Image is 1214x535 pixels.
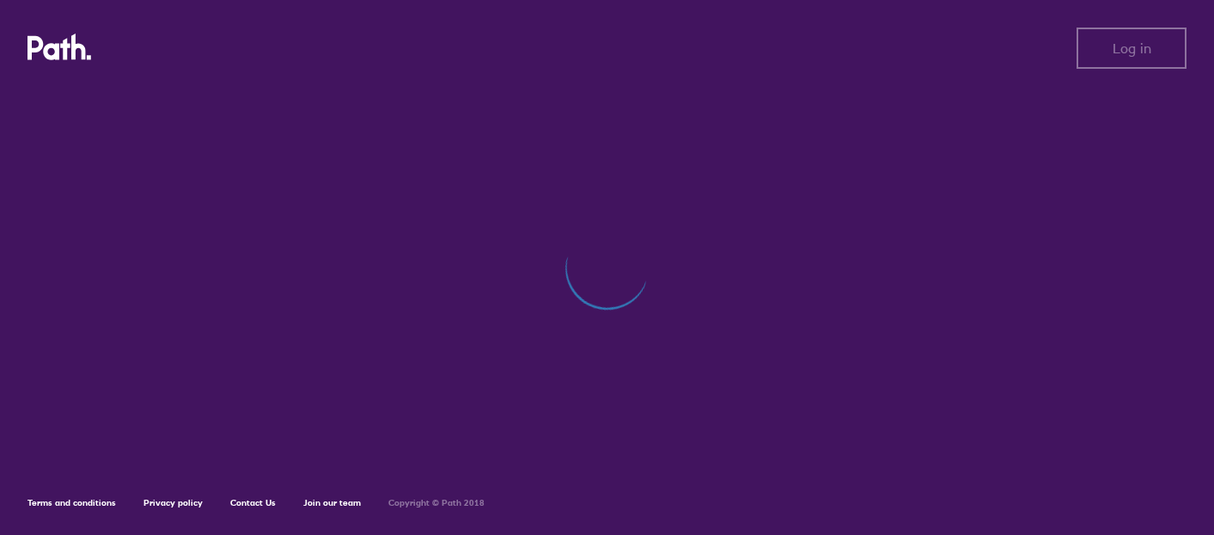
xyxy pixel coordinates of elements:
[27,497,116,508] a: Terms and conditions
[388,498,485,508] h6: Copyright © Path 2018
[1113,40,1151,56] span: Log in
[1077,28,1187,69] button: Log in
[303,497,361,508] a: Join our team
[230,497,276,508] a: Contact Us
[143,497,203,508] a: Privacy policy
